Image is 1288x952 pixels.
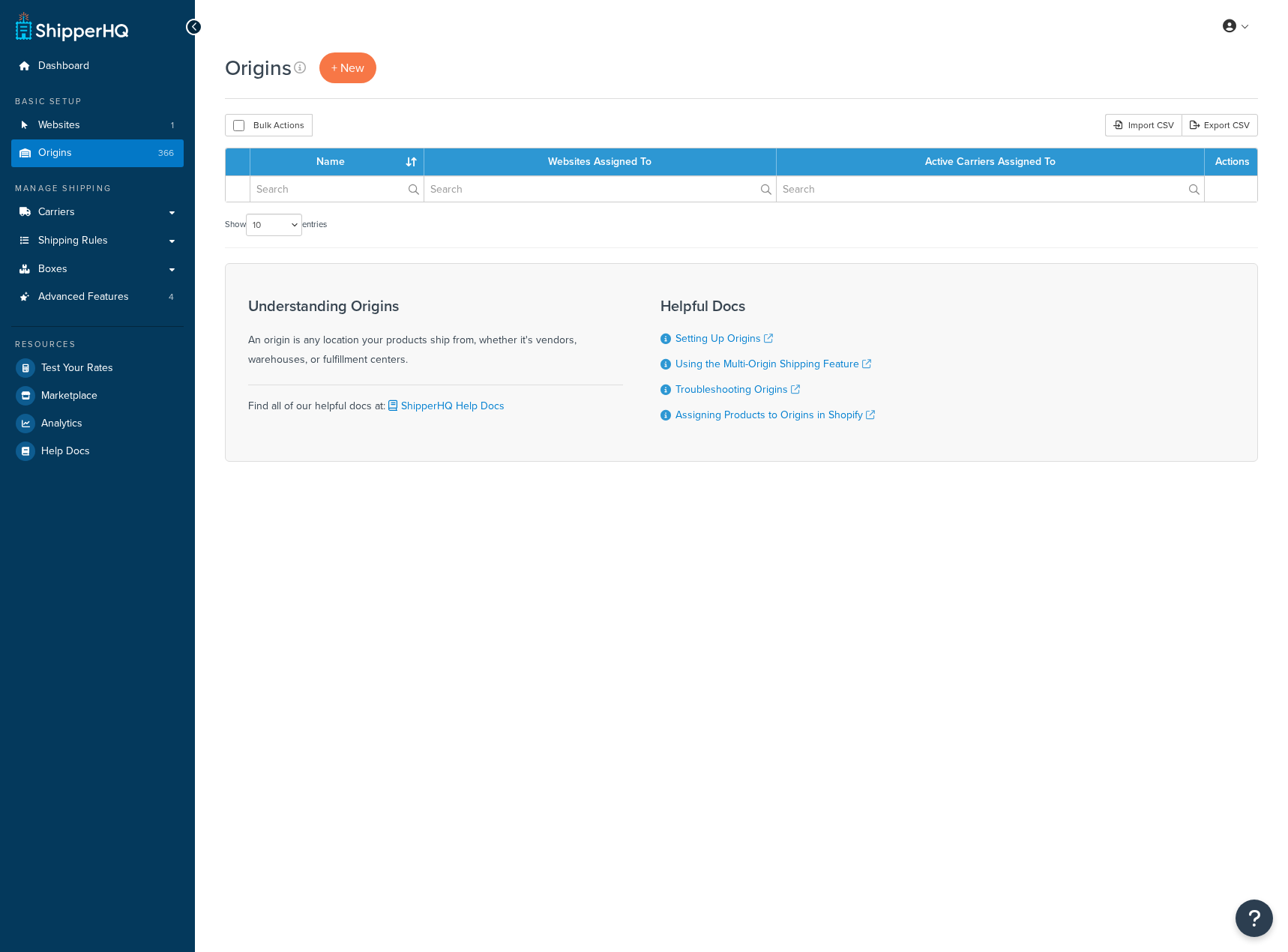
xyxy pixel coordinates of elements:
th: Active Carriers Assigned To [777,148,1205,175]
span: + New [331,59,364,76]
div: Import CSV [1105,114,1182,136]
select: Showentries [246,214,302,236]
a: Shipping Rules [11,227,184,255]
input: Search [777,176,1204,202]
a: Websites 1 [11,112,184,139]
span: Origins [38,147,72,160]
a: Export CSV [1182,114,1258,136]
a: Origins 366 [11,139,184,167]
label: Show entries [225,214,327,236]
span: 4 [169,291,174,304]
span: Advanced Features [38,291,129,304]
th: Name [250,148,424,175]
a: Using the Multi-Origin Shipping Feature [675,356,871,372]
th: Actions [1205,148,1257,175]
div: Manage Shipping [11,182,184,195]
div: Resources [11,338,184,351]
span: Analytics [41,418,82,430]
button: Bulk Actions [225,114,313,136]
span: Test Your Rates [41,362,113,375]
a: Assigning Products to Origins in Shopify [675,407,875,423]
div: Find all of our helpful docs at: [248,385,623,416]
a: Marketplace [11,382,184,409]
a: ShipperHQ Home [16,11,128,41]
span: Carriers [38,206,75,219]
div: An origin is any location your products ship from, whether it's vendors, warehouses, or fulfillme... [248,298,623,370]
h1: Origins [225,53,292,82]
span: Marketplace [41,390,97,403]
a: Analytics [11,410,184,437]
li: Advanced Features [11,283,184,311]
a: + New [319,52,376,83]
input: Search [424,176,775,202]
span: Dashboard [38,60,89,73]
span: 1 [171,119,174,132]
li: Origins [11,139,184,167]
span: 366 [158,147,174,160]
a: Carriers [11,199,184,226]
th: Websites Assigned To [424,148,776,175]
a: Boxes [11,256,184,283]
a: Advanced Features 4 [11,283,184,311]
div: Basic Setup [11,95,184,108]
span: Help Docs [41,445,90,458]
input: Search [250,176,424,202]
h3: Helpful Docs [660,298,875,314]
a: Setting Up Origins [675,331,773,346]
a: ShipperHQ Help Docs [385,398,505,414]
span: Boxes [38,263,67,276]
li: Websites [11,112,184,139]
span: Websites [38,119,80,132]
button: Open Resource Center [1236,900,1273,937]
a: Test Your Rates [11,355,184,382]
span: Shipping Rules [38,235,108,247]
h3: Understanding Origins [248,298,623,314]
a: Troubleshooting Origins [675,382,800,397]
a: Help Docs [11,438,184,465]
a: Dashboard [11,52,184,80]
